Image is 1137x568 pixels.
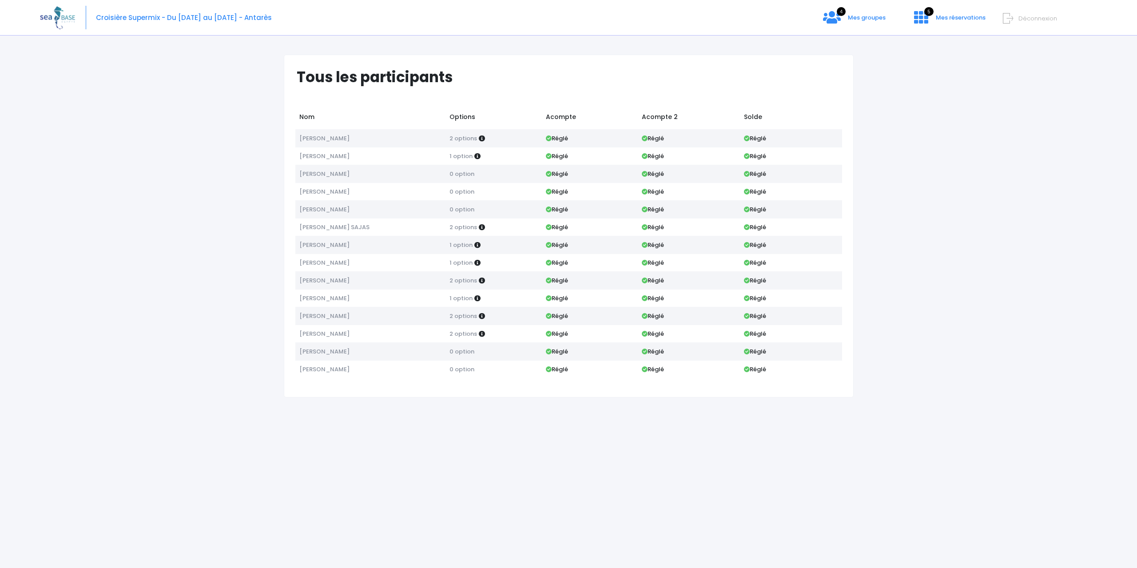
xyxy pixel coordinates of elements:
[642,223,664,231] strong: Réglé
[744,330,766,338] strong: Réglé
[642,258,664,267] strong: Réglé
[642,187,664,196] strong: Réglé
[744,187,766,196] strong: Réglé
[299,241,350,249] span: [PERSON_NAME]
[449,187,474,196] span: 0 option
[449,170,474,178] span: 0 option
[546,365,568,373] strong: Réglé
[449,312,477,320] span: 2 options
[907,16,991,25] a: 5 Mes réservations
[299,312,350,320] span: [PERSON_NAME]
[299,223,370,231] span: [PERSON_NAME] SAJAS
[449,330,477,338] span: 2 options
[546,294,568,302] strong: Réglé
[744,294,766,302] strong: Réglé
[449,365,474,373] span: 0 option
[744,241,766,249] strong: Réglé
[299,170,350,178] span: [PERSON_NAME]
[744,170,766,178] strong: Réglé
[96,13,272,22] span: Croisière Supermix - Du [DATE] au [DATE] - Antarès
[546,241,568,249] strong: Réglé
[299,294,350,302] span: [PERSON_NAME]
[546,330,568,338] strong: Réglé
[642,294,664,302] strong: Réglé
[449,241,473,249] span: 1 option
[642,170,664,178] strong: Réglé
[449,258,473,267] span: 1 option
[744,347,766,356] strong: Réglé
[299,152,350,160] span: [PERSON_NAME]
[299,134,350,143] span: [PERSON_NAME]
[642,330,664,338] strong: Réglé
[837,7,846,16] span: 4
[936,13,986,22] span: Mes réservations
[739,108,842,129] td: Solde
[848,13,886,22] span: Mes groupes
[299,330,350,338] span: [PERSON_NAME]
[744,258,766,267] strong: Réglé
[744,134,766,143] strong: Réglé
[642,312,664,320] strong: Réglé
[546,276,568,285] strong: Réglé
[744,205,766,214] strong: Réglé
[546,170,568,178] strong: Réglé
[642,276,664,285] strong: Réglé
[449,276,477,285] span: 2 options
[546,152,568,160] strong: Réglé
[299,347,350,356] span: [PERSON_NAME]
[546,347,568,356] strong: Réglé
[744,276,766,285] strong: Réglé
[449,347,474,356] span: 0 option
[744,312,766,320] strong: Réglé
[816,16,893,25] a: 4 Mes groupes
[546,205,568,214] strong: Réglé
[449,205,474,214] span: 0 option
[299,276,350,285] span: [PERSON_NAME]
[541,108,637,129] td: Acompte
[642,134,664,143] strong: Réglé
[299,365,350,373] span: [PERSON_NAME]
[295,108,445,129] td: Nom
[642,347,664,356] strong: Réglé
[744,365,766,373] strong: Réglé
[297,68,849,86] h1: Tous les participants
[744,223,766,231] strong: Réglé
[642,241,664,249] strong: Réglé
[546,312,568,320] strong: Réglé
[449,294,473,302] span: 1 option
[299,187,350,196] span: [PERSON_NAME]
[546,258,568,267] strong: Réglé
[642,152,664,160] strong: Réglé
[445,108,541,129] td: Options
[638,108,740,129] td: Acompte 2
[449,152,473,160] span: 1 option
[449,223,477,231] span: 2 options
[744,152,766,160] strong: Réglé
[642,365,664,373] strong: Réglé
[924,7,934,16] span: 5
[1018,14,1057,23] span: Déconnexion
[642,205,664,214] strong: Réglé
[546,134,568,143] strong: Réglé
[299,258,350,267] span: [PERSON_NAME]
[299,205,350,214] span: [PERSON_NAME]
[546,187,568,196] strong: Réglé
[546,223,568,231] strong: Réglé
[449,134,477,143] span: 2 options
